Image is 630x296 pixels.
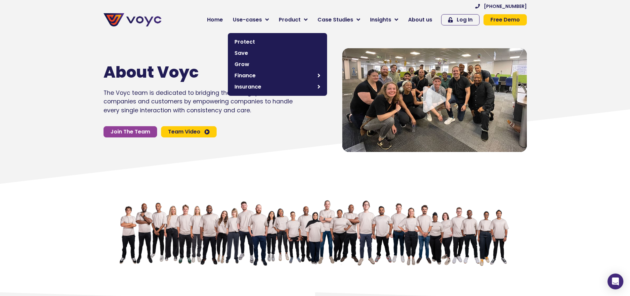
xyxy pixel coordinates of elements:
[202,13,228,26] a: Home
[104,126,157,137] a: Join The Team
[475,4,527,9] a: [PHONE_NUMBER]
[104,13,161,26] img: voyc-full-logo
[104,63,273,82] h1: About Voyc
[313,13,365,26] a: Case Studies
[279,16,301,24] span: Product
[161,126,217,137] a: Team Video
[234,38,320,46] span: Protect
[490,17,520,22] span: Free Demo
[168,129,200,134] span: Team Video
[608,274,623,289] div: Open Intercom Messenger
[231,70,324,81] a: Finance
[231,81,324,92] a: Insurance
[421,86,448,114] div: Video play button
[483,14,527,25] a: Free Demo
[403,13,437,26] a: About us
[234,83,314,91] span: Insurance
[228,13,274,26] a: Use-cases
[274,13,313,26] a: Product
[317,16,353,24] span: Case Studies
[233,16,262,24] span: Use-cases
[104,89,293,115] p: The Voyc team is dedicated to bridging the trust gap between companies and customers by empowerin...
[231,36,324,48] a: Protect
[207,16,223,24] span: Home
[231,59,324,70] a: Grow
[408,16,432,24] span: About us
[234,72,314,80] span: Finance
[234,60,320,68] span: Grow
[370,16,391,24] span: Insights
[457,17,473,22] span: Log In
[234,49,320,57] span: Save
[484,4,527,9] span: [PHONE_NUMBER]
[110,129,150,134] span: Join The Team
[365,13,403,26] a: Insights
[441,14,480,25] a: Log In
[231,48,324,59] a: Save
